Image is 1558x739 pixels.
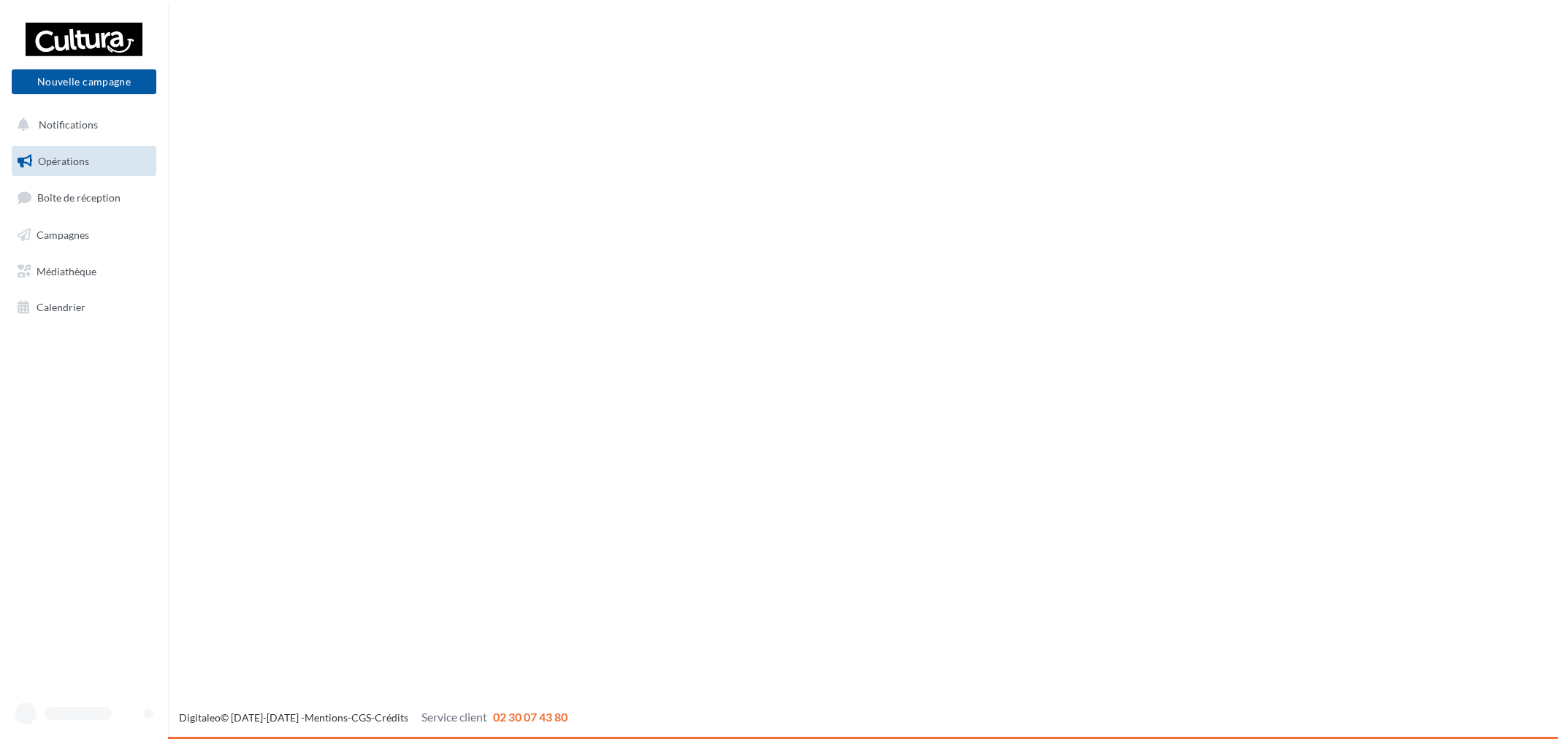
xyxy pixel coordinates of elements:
[9,220,159,250] a: Campagnes
[37,301,85,313] span: Calendrier
[305,711,348,724] a: Mentions
[37,264,96,277] span: Médiathèque
[421,710,487,724] span: Service client
[39,118,98,131] span: Notifications
[37,229,89,241] span: Campagnes
[9,146,159,177] a: Opérations
[375,711,408,724] a: Crédits
[9,292,159,323] a: Calendrier
[179,711,221,724] a: Digitaleo
[38,155,89,167] span: Opérations
[12,69,156,94] button: Nouvelle campagne
[351,711,371,724] a: CGS
[9,182,159,213] a: Boîte de réception
[37,191,121,204] span: Boîte de réception
[9,256,159,287] a: Médiathèque
[179,711,568,724] span: © [DATE]-[DATE] - - -
[9,110,153,140] button: Notifications
[493,710,568,724] span: 02 30 07 43 80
